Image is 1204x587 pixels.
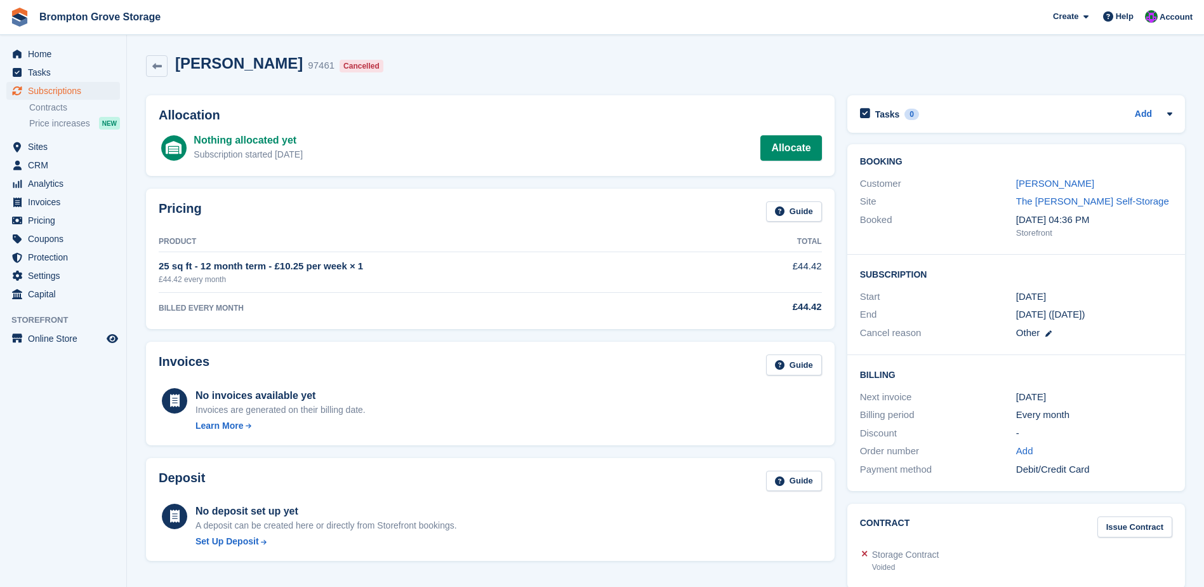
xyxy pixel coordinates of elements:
[175,55,303,72] h2: [PERSON_NAME]
[739,232,821,252] th: Total
[6,267,120,285] a: menu
[28,248,104,266] span: Protection
[860,368,1172,381] h2: Billing
[28,330,104,347] span: Online Store
[1016,290,1046,304] time: 2025-08-03 23:00:00 UTC
[1016,196,1169,206] a: The [PERSON_NAME] Self-Storage
[860,177,1016,191] div: Customer
[1145,10,1158,23] img: Jo Brock
[766,471,822,492] a: Guide
[860,290,1016,304] div: Start
[105,331,120,346] a: Preview store
[194,148,303,161] div: Subscription started [DATE]
[195,519,457,532] p: A deposit can be created here or directly from Storefront bookings.
[28,193,104,211] span: Invoices
[1016,178,1094,189] a: [PERSON_NAME]
[195,535,259,548] div: Set Up Deposit
[159,259,739,274] div: 25 sq ft - 12 month term - £10.25 per week × 1
[28,285,104,303] span: Capital
[6,248,120,266] a: menu
[6,45,120,63] a: menu
[860,307,1016,322] div: End
[99,117,120,130] div: NEW
[1016,227,1172,240] div: Storefront
[29,102,120,114] a: Contracts
[760,135,821,161] a: Allocate
[766,201,822,222] a: Guide
[28,138,104,156] span: Sites
[28,82,104,100] span: Subscriptions
[872,548,939,562] div: Storage Contract
[195,419,243,433] div: Learn More
[159,471,205,492] h2: Deposit
[872,562,939,573] div: Voided
[159,354,209,375] h2: Invoices
[194,133,303,148] div: Nothing allocated yet
[11,314,126,327] span: Storefront
[904,109,919,120] div: 0
[1016,426,1172,441] div: -
[875,109,900,120] h2: Tasks
[159,274,739,285] div: £44.42 every month
[860,462,1016,477] div: Payment method
[1016,444,1033,459] a: Add
[860,213,1016,240] div: Booked
[195,504,457,519] div: No deposit set up yet
[860,157,1172,167] h2: Booking
[10,8,29,27] img: stora-icon-8386f47178a22dfd0bd8f6a31ec36ba5ce8667c1dd55bd0f319d3a0aa187defe.svg
[1116,10,1134,23] span: Help
[6,138,120,156] a: menu
[739,252,821,292] td: £44.42
[6,193,120,211] a: menu
[860,426,1016,441] div: Discount
[159,201,202,222] h2: Pricing
[766,354,822,375] a: Guide
[1097,516,1172,537] a: Issue Contract
[34,6,166,27] a: Brompton Grove Storage
[739,300,821,314] div: £44.42
[1016,408,1172,422] div: Every month
[28,212,104,229] span: Pricing
[195,403,366,417] div: Invoices are generated on their billing date.
[6,175,120,192] a: menu
[28,64,104,81] span: Tasks
[28,267,104,285] span: Settings
[195,535,457,548] a: Set Up Deposit
[1053,10,1078,23] span: Create
[860,516,910,537] h2: Contract
[860,408,1016,422] div: Billing period
[195,388,366,403] div: No invoices available yet
[28,156,104,174] span: CRM
[28,230,104,248] span: Coupons
[6,285,120,303] a: menu
[1016,213,1172,227] div: [DATE] 04:36 PM
[6,330,120,347] a: menu
[340,60,383,72] div: Cancelled
[1160,11,1193,24] span: Account
[28,45,104,63] span: Home
[6,82,120,100] a: menu
[860,194,1016,209] div: Site
[860,267,1172,280] h2: Subscription
[860,390,1016,405] div: Next invoice
[28,175,104,192] span: Analytics
[1135,107,1152,122] a: Add
[159,302,739,314] div: BILLED EVERY MONTH
[308,58,334,73] div: 97461
[159,232,739,252] th: Product
[1016,462,1172,477] div: Debit/Credit Card
[860,444,1016,459] div: Order number
[6,212,120,229] a: menu
[6,230,120,248] a: menu
[1016,309,1085,320] span: [DATE] ([DATE])
[195,419,366,433] a: Learn More
[1016,327,1040,338] span: Other
[6,64,120,81] a: menu
[860,326,1016,341] div: Cancel reason
[6,156,120,174] a: menu
[29,118,90,130] span: Price increases
[29,116,120,130] a: Price increases NEW
[1016,390,1172,405] div: [DATE]
[159,108,822,123] h2: Allocation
